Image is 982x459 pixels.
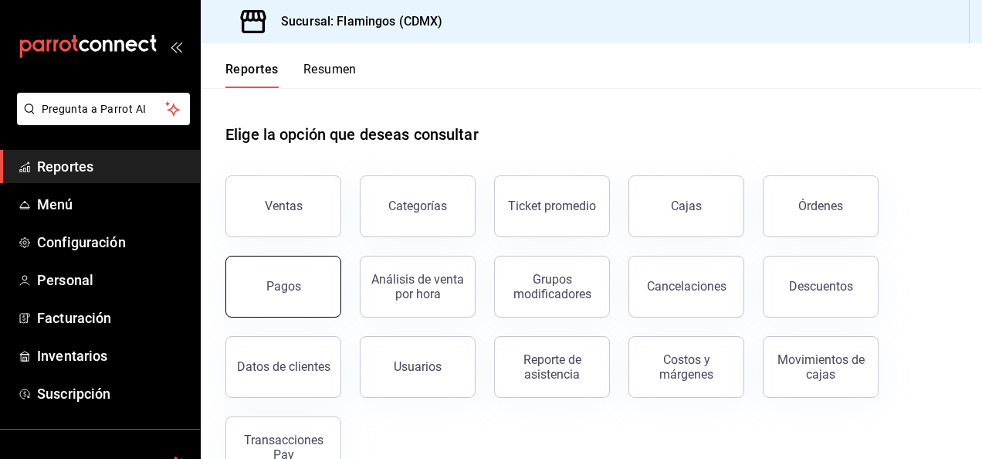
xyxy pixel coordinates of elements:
button: Categorías [360,175,476,237]
div: Descuentos [789,279,853,294]
div: Reporte de asistencia [504,352,600,382]
button: Pagos [225,256,341,318]
button: Grupos modificadores [494,256,610,318]
div: Movimientos de cajas [773,352,869,382]
div: Pagos [266,279,301,294]
h3: Sucursal: Flamingos (CDMX) [269,12,442,31]
div: Costos y márgenes [638,352,734,382]
div: Grupos modificadores [504,272,600,301]
button: Descuentos [763,256,879,318]
button: Reporte de asistencia [494,336,610,398]
h1: Elige la opción que deseas consultar [225,123,479,146]
button: Movimientos de cajas [763,336,879,398]
div: Categorías [388,199,447,213]
div: Órdenes [798,199,843,213]
button: Usuarios [360,336,476,398]
button: Ticket promedio [494,175,610,237]
span: Pregunta a Parrot AI [42,101,166,117]
button: open_drawer_menu [170,40,182,53]
font: Suscripción [37,386,110,402]
div: Ventas [265,199,303,213]
font: Reportes [37,158,93,175]
font: Personal [37,272,93,288]
button: Pregunta a Parrot AI [17,93,190,125]
div: Cancelaciones [647,279,726,294]
button: Cajas [628,175,744,237]
font: Menú [37,196,73,212]
a: Pregunta a Parrot AI [11,112,190,128]
button: Órdenes [763,175,879,237]
font: Reportes [225,62,279,77]
font: Inventarios [37,348,107,364]
button: Resumen [303,62,357,88]
font: Configuración [37,234,126,250]
button: Costos y márgenes [628,336,744,398]
button: Datos de clientes [225,336,341,398]
div: Usuarios [394,359,442,374]
button: Ventas [225,175,341,237]
button: Análisis de venta por hora [360,256,476,318]
div: Cajas [671,199,702,213]
button: Cancelaciones [628,256,744,318]
font: Facturación [37,310,111,326]
div: Datos de clientes [237,359,330,374]
div: Análisis de venta por hora [370,272,466,301]
div: Ticket promedio [508,199,596,213]
div: Pestañas de navegación [225,62,357,88]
